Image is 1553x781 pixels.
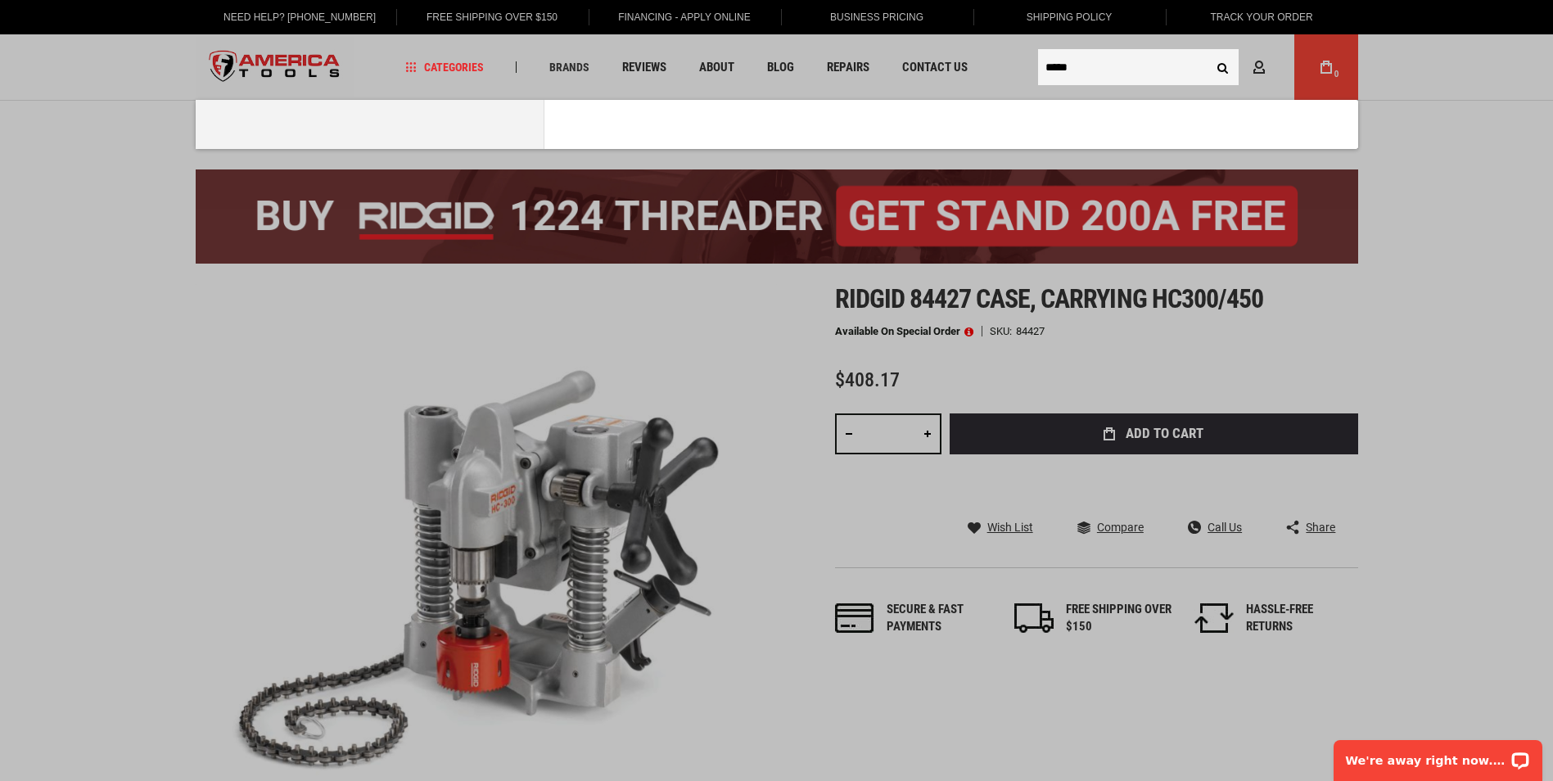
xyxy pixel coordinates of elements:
[1323,729,1553,781] iframe: LiveChat chat widget
[405,61,484,73] span: Categories
[398,56,491,79] a: Categories
[542,56,597,79] a: Brands
[1208,52,1239,83] button: Search
[549,61,589,73] span: Brands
